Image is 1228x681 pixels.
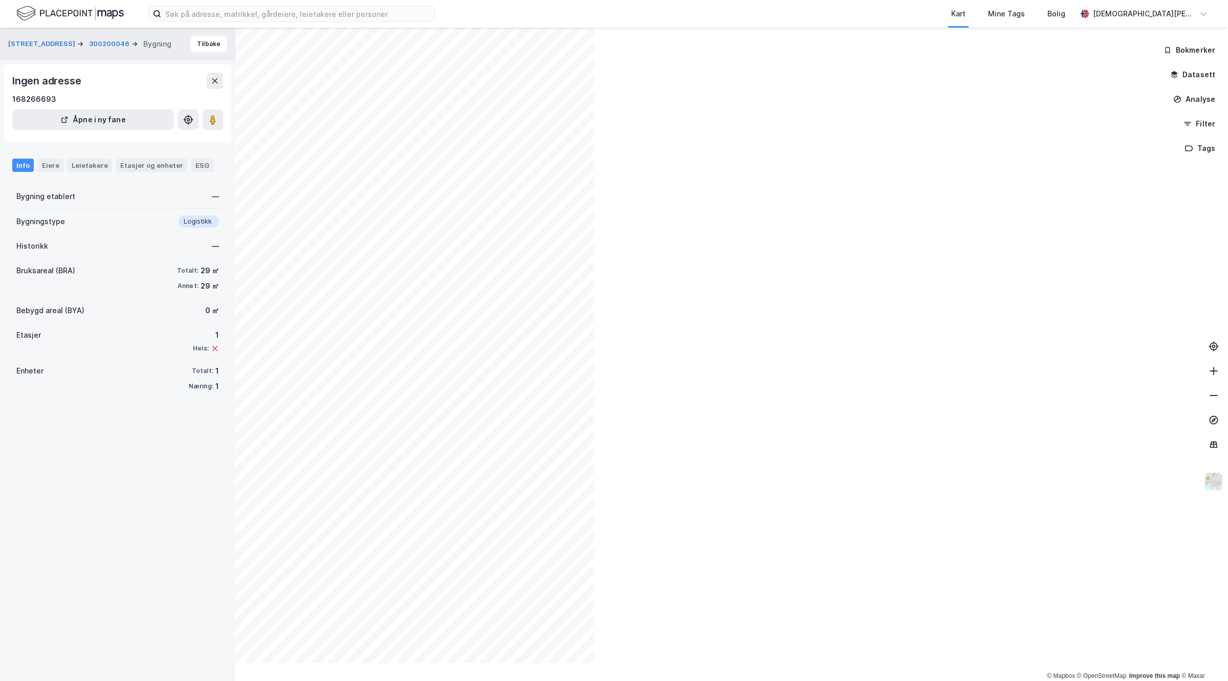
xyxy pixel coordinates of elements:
[1204,472,1223,491] img: Z
[16,215,65,228] div: Bygningstype
[16,265,75,277] div: Bruksareal (BRA)
[16,5,124,23] img: logo.f888ab2527a4732fd821a326f86c7f29.svg
[189,382,213,390] div: Næring:
[8,39,77,49] button: [STREET_ADDRESS]
[191,159,213,172] div: ESG
[1176,138,1224,159] button: Tags
[1165,89,1224,109] button: Analyse
[201,280,219,292] div: 29 ㎡
[1077,672,1127,679] a: OpenStreetMap
[12,159,34,172] div: Info
[1175,114,1224,134] button: Filter
[89,39,131,49] button: 300200046
[192,367,213,375] div: Totalt:
[1047,672,1075,679] a: Mapbox
[120,161,183,170] div: Etasjer og enheter
[16,365,43,377] div: Enheter
[193,329,219,341] div: 1
[16,329,41,341] div: Etasjer
[193,344,209,353] div: Heis:
[212,240,219,252] div: —
[68,159,112,172] div: Leietakere
[12,73,83,89] div: Ingen adresse
[1177,632,1228,681] iframe: Chat Widget
[1047,8,1065,20] div: Bolig
[143,38,171,50] div: Bygning
[215,365,219,377] div: 1
[205,304,219,317] div: 0 ㎡
[215,380,219,392] div: 1
[16,304,84,317] div: Bebygd areal (BYA)
[212,190,219,203] div: —
[177,267,199,275] div: Totalt:
[951,8,966,20] div: Kart
[1129,672,1180,679] a: Improve this map
[38,159,63,172] div: Eiere
[12,93,56,105] div: 168266693
[201,265,219,277] div: 29 ㎡
[1093,8,1195,20] div: [DEMOGRAPHIC_DATA][PERSON_NAME]
[161,6,434,21] input: Søk på adresse, matrikkel, gårdeiere, leietakere eller personer
[16,240,48,252] div: Historikk
[1155,40,1224,60] button: Bokmerker
[12,109,174,130] button: Åpne i ny fane
[16,190,75,203] div: Bygning etablert
[1161,64,1224,85] button: Datasett
[178,282,199,290] div: Annet:
[988,8,1025,20] div: Mine Tags
[190,36,227,52] button: Tilbake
